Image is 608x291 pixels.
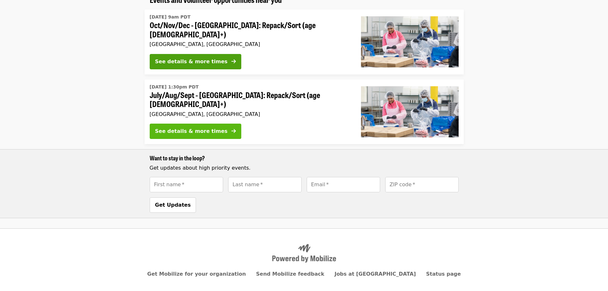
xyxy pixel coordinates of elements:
[256,271,324,277] a: Send Mobilize feedback
[272,244,336,263] img: Powered by Mobilize
[150,124,241,139] button: See details & more times
[155,127,228,135] div: See details & more times
[150,177,223,192] input: [object Object]
[150,90,351,109] span: July/Aug/Sept - [GEOGRAPHIC_DATA]: Repack/Sort (age [DEMOGRAPHIC_DATA]+)
[150,270,459,278] nav: Primary footer navigation
[385,177,459,192] input: [object Object]
[150,41,351,47] div: [GEOGRAPHIC_DATA], [GEOGRAPHIC_DATA]
[426,271,461,277] a: Status page
[145,10,464,74] a: See details for "Oct/Nov/Dec - Beaverton: Repack/Sort (age 10+)"
[307,177,380,192] input: [object Object]
[150,197,196,213] button: Get Updates
[231,128,236,134] i: arrow-right icon
[334,271,416,277] a: Jobs at [GEOGRAPHIC_DATA]
[361,86,459,137] img: July/Aug/Sept - Beaverton: Repack/Sort (age 10+) organized by Oregon Food Bank
[228,177,302,192] input: [object Object]
[150,154,205,162] span: Want to stay in the loop?
[150,165,251,171] span: Get updates about high priority events.
[150,20,351,39] span: Oct/Nov/Dec - [GEOGRAPHIC_DATA]: Repack/Sort (age [DEMOGRAPHIC_DATA]+)
[150,111,351,117] div: [GEOGRAPHIC_DATA], [GEOGRAPHIC_DATA]
[150,54,241,69] button: See details & more times
[155,202,191,208] span: Get Updates
[147,271,246,277] a: Get Mobilize for your organization
[150,14,191,20] time: [DATE] 9am PDT
[155,58,228,65] div: See details & more times
[361,16,459,67] img: Oct/Nov/Dec - Beaverton: Repack/Sort (age 10+) organized by Oregon Food Bank
[145,80,464,144] a: See details for "July/Aug/Sept - Beaverton: Repack/Sort (age 10+)"
[231,58,236,65] i: arrow-right icon
[150,84,199,90] time: [DATE] 1:30pm PDT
